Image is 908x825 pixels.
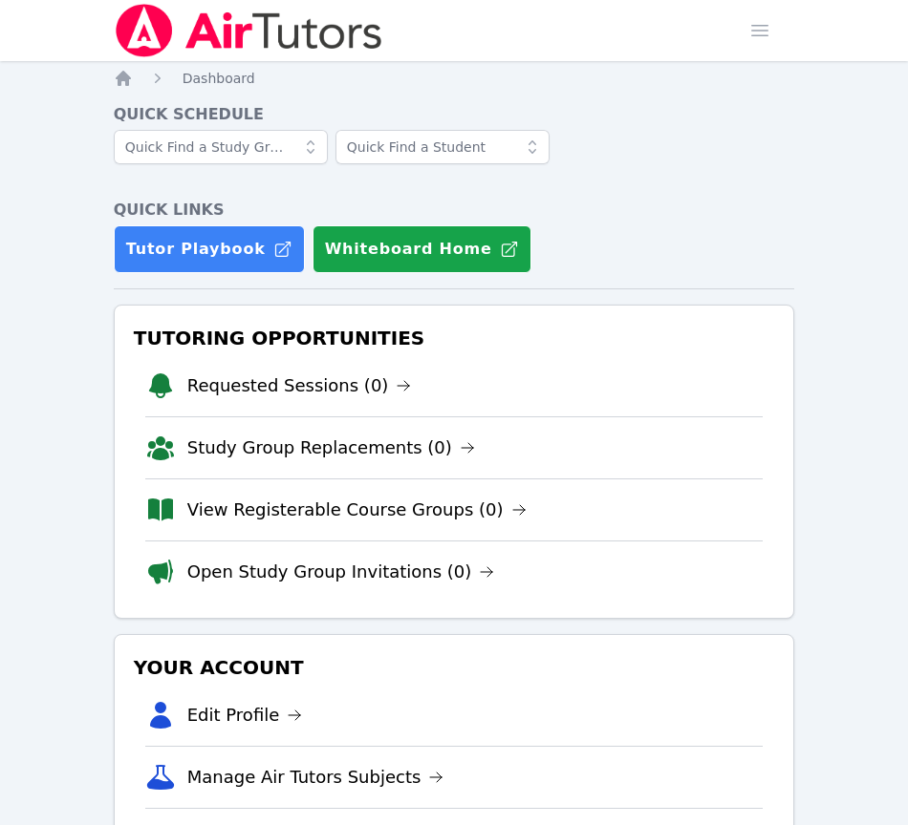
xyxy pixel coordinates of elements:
[313,225,531,273] button: Whiteboard Home
[335,130,550,164] input: Quick Find a Student
[187,764,444,791] a: Manage Air Tutors Subjects
[187,559,495,585] a: Open Study Group Invitations (0)
[187,497,527,523] a: View Registerable Course Groups (0)
[187,434,475,461] a: Study Group Replacements (0)
[114,130,328,164] input: Quick Find a Study Group
[183,69,255,88] a: Dashboard
[114,225,305,273] a: Tutor Playbook
[130,650,779,685] h3: Your Account
[187,702,303,729] a: Edit Profile
[187,372,412,399] a: Requested Sessions (0)
[183,71,255,86] span: Dashboard
[114,4,384,57] img: Air Tutors
[114,69,795,88] nav: Breadcrumb
[130,321,779,355] h3: Tutoring Opportunities
[114,103,795,126] h4: Quick Schedule
[114,199,795,222] h4: Quick Links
